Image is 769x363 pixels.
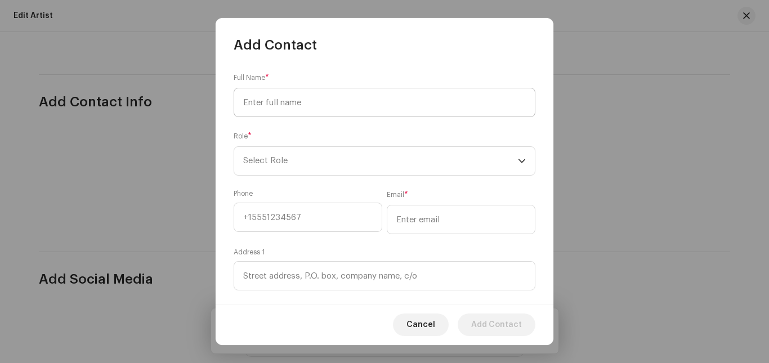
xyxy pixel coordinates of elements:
[471,313,522,336] span: Add Contact
[387,189,404,200] small: Email
[234,203,382,232] input: +15551234567
[234,261,535,290] input: Street address, P.O. box, company name, c/o
[234,248,265,257] label: Address 1
[234,189,253,198] label: Phone
[234,72,265,83] small: Full Name
[234,88,535,117] input: Enter full name
[458,313,535,336] button: Add Contact
[243,147,518,175] span: Select Role
[234,36,317,54] span: Add Contact
[387,205,535,234] input: Enter email
[518,147,526,175] div: dropdown trigger
[393,313,449,336] button: Cancel
[406,313,435,336] span: Cancel
[234,131,248,142] small: Role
